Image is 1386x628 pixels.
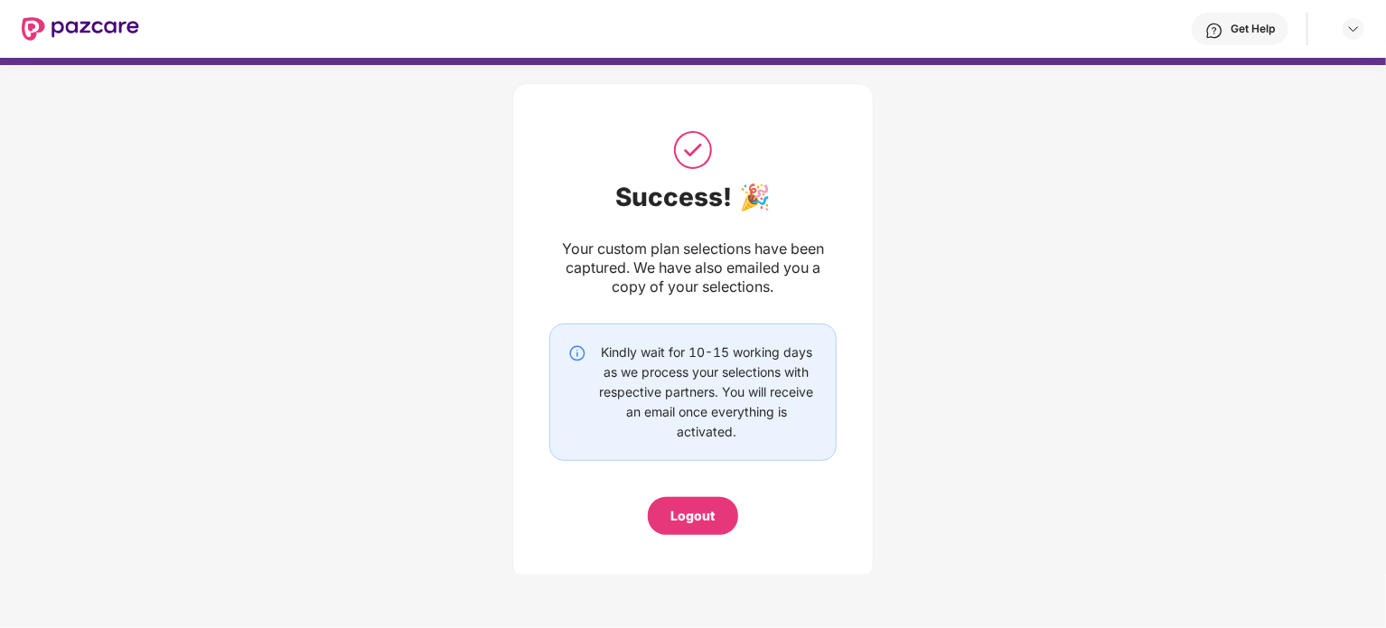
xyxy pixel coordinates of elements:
img: svg+xml;base64,PHN2ZyB3aWR0aD0iNTAiIGhlaWdodD0iNTAiIHZpZXdCb3g9IjAgMCA1MCA1MCIgZmlsbD0ibm9uZSIgeG... [670,127,716,173]
img: svg+xml;base64,PHN2ZyBpZD0iSW5mby0yMHgyMCIgeG1sbnM9Imh0dHA6Ly93d3cudzMub3JnLzIwMDAvc3ZnIiB3aWR0aD... [568,344,586,362]
div: Get Help [1231,22,1275,36]
div: Your custom plan selections have been captured. We have also emailed you a copy of your selections. [549,239,837,296]
div: Logout [671,506,716,526]
img: svg+xml;base64,PHN2ZyBpZD0iRHJvcGRvd24tMzJ4MzIiIHhtbG5zPSJodHRwOi8vd3d3LnczLm9yZy8yMDAwL3N2ZyIgd2... [1346,22,1361,36]
img: New Pazcare Logo [22,17,139,41]
div: Kindly wait for 10-15 working days as we process your selections with respective partners. You wi... [595,342,818,442]
img: svg+xml;base64,PHN2ZyBpZD0iSGVscC0zMngzMiIgeG1sbnM9Imh0dHA6Ly93d3cudzMub3JnLzIwMDAvc3ZnIiB3aWR0aD... [1205,22,1223,40]
div: Success! 🎉 [549,182,837,212]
